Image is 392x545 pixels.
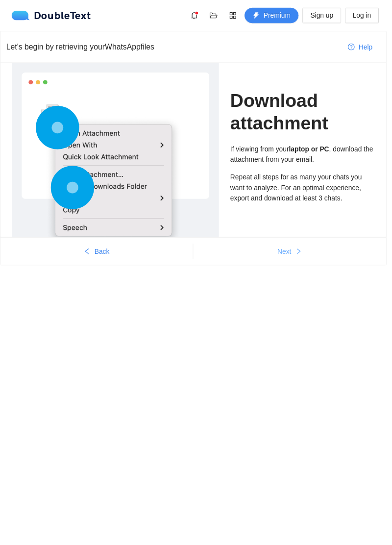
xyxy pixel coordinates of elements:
[96,249,111,260] span: Back
[0,247,196,263] button: leftBack
[234,146,380,167] div: If viewing from your , download the attachment from your email.
[12,11,93,21] div: DoubleText
[228,8,244,24] button: appstore
[307,8,345,24] button: Sign up
[248,8,303,24] button: thunderboltPremium
[6,41,345,53] div: Let's begin by retrieving your WhatsApp files
[229,12,244,20] span: appstore
[196,247,392,263] button: Nextright
[364,42,378,53] span: Help
[209,12,224,20] span: folder-open
[190,12,204,20] span: bell
[12,11,93,21] a: logoDoubleText
[189,8,205,24] button: bell
[12,11,34,21] img: logo
[299,251,306,259] span: right
[234,174,380,206] div: Repeat all steps for as many your chats you want to analyze. For an optimal experience, export an...
[353,44,360,52] span: question-circle
[350,8,384,24] button: Log in
[345,40,386,55] button: question-circleHelp
[281,249,295,260] span: Next
[234,91,380,136] h1: Download attachment
[256,12,263,20] span: thunderbolt
[209,8,224,24] button: folder-open
[85,251,92,259] span: left
[293,147,334,155] b: laptop or PC
[267,10,294,21] span: Premium
[315,10,338,21] span: Sign up
[358,10,376,21] span: Log in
